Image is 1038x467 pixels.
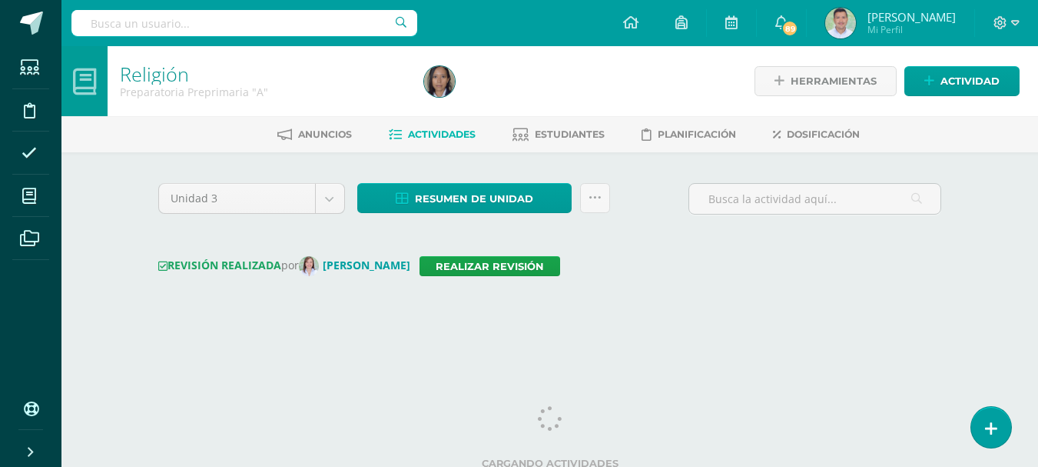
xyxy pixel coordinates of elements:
span: Dosificación [787,128,860,140]
a: Dosificación [773,122,860,147]
div: Preparatoria Preprimaria 'A' [120,85,406,99]
a: Actividad [904,66,1020,96]
span: [PERSON_NAME] [867,9,956,25]
span: Resumen de unidad [415,185,533,213]
a: Religión [120,61,189,87]
a: Resumen de unidad [357,183,572,213]
input: Busca un usuario... [71,10,417,36]
div: por [158,256,942,276]
a: Realizar revisión [420,256,560,276]
span: Actividades [408,128,476,140]
h1: Religión [120,63,406,85]
span: 89 [781,20,798,37]
img: dc8b910d1d374aa680fcabc9275f850f.png [424,66,455,97]
span: Actividad [940,67,1000,95]
strong: REVISIÓN REALIZADA [158,258,281,272]
span: Mi Perfil [867,23,956,36]
a: Actividades [389,122,476,147]
span: Unidad 3 [171,184,303,213]
a: [PERSON_NAME] [299,258,420,272]
img: 75cb196a3c25d86f6d476505bd36080b.png [299,256,319,276]
span: Planificación [658,128,736,140]
a: Anuncios [277,122,352,147]
a: Herramientas [754,66,897,96]
span: Herramientas [791,67,877,95]
a: Planificación [642,122,736,147]
img: 637e114463138f61bab135ffb7d9ca71.png [825,8,856,38]
span: Anuncios [298,128,352,140]
a: Unidad 3 [159,184,344,213]
span: Estudiantes [535,128,605,140]
a: Estudiantes [512,122,605,147]
input: Busca la actividad aquí... [689,184,940,214]
strong: [PERSON_NAME] [323,258,410,272]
